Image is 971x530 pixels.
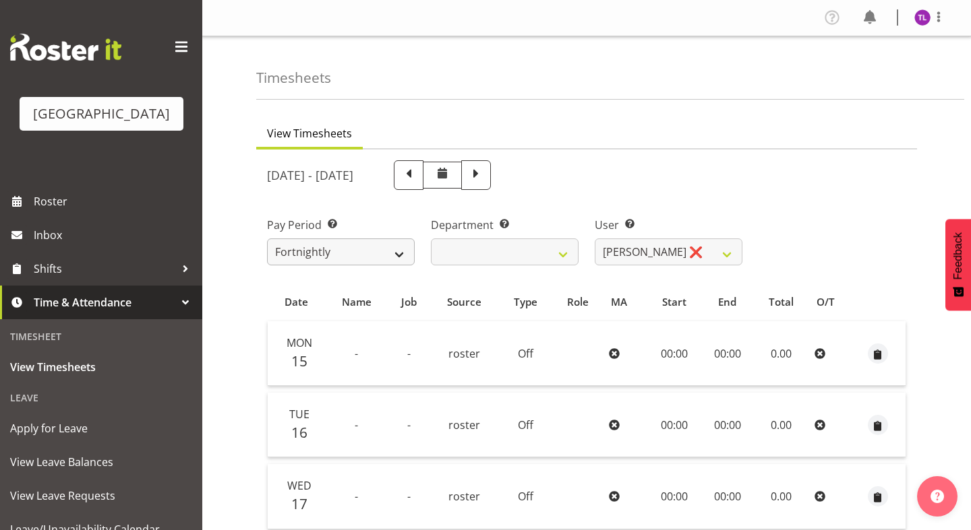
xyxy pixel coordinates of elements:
a: View Leave Balances [3,445,199,479]
td: 00:00 [701,393,753,457]
span: Tue [289,407,310,422]
label: User [595,217,742,233]
span: View Leave Balances [10,452,192,472]
span: roster [448,489,480,504]
span: MA [611,294,627,310]
td: 00:00 [647,464,701,529]
img: help-xxl-2.png [931,490,944,503]
span: Source [447,294,481,310]
td: Off [498,321,552,386]
a: Apply for Leave [3,411,199,445]
span: View Leave Requests [10,486,192,506]
td: 00:00 [647,321,701,386]
td: Off [498,393,552,457]
span: Inbox [34,225,196,245]
span: Shifts [34,259,175,279]
span: End [718,294,736,310]
div: Timesheet [3,323,199,350]
span: - [407,489,411,504]
label: Department [431,217,579,233]
span: View Timesheets [267,125,352,141]
span: 16 [291,423,307,442]
h5: [DATE] - [DATE] [267,168,353,183]
span: Start [662,294,686,310]
span: - [407,418,411,432]
span: Role [567,294,589,310]
span: Roster [34,191,196,211]
td: 0.00 [753,464,808,529]
label: Pay Period [267,217,415,233]
span: - [407,346,411,361]
span: Feedback [952,232,964,279]
span: - [355,418,358,432]
a: View Timesheets [3,350,199,384]
td: 00:00 [647,393,701,457]
span: Type [514,294,537,310]
img: taya-lewis11964.jpg [914,9,931,26]
img: Rosterit website logo [10,34,121,61]
span: 15 [291,352,307,370]
td: 0.00 [753,393,808,457]
h4: Timesheets [256,70,331,86]
span: View Timesheets [10,357,192,377]
div: Leave [3,384,199,411]
span: Name [342,294,372,310]
span: O/T [817,294,835,310]
td: 00:00 [701,464,753,529]
span: Date [285,294,308,310]
span: 17 [291,494,307,513]
span: - [355,489,358,504]
div: [GEOGRAPHIC_DATA] [33,104,170,124]
td: Off [498,464,552,529]
span: Total [769,294,794,310]
td: 0.00 [753,321,808,386]
span: Job [401,294,417,310]
td: 00:00 [701,321,753,386]
span: roster [448,418,480,432]
a: View Leave Requests [3,479,199,512]
span: roster [448,346,480,361]
span: - [355,346,358,361]
span: Apply for Leave [10,418,192,438]
button: Feedback - Show survey [945,219,971,310]
span: Wed [287,478,312,493]
span: Mon [287,335,312,350]
span: Time & Attendance [34,292,175,312]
